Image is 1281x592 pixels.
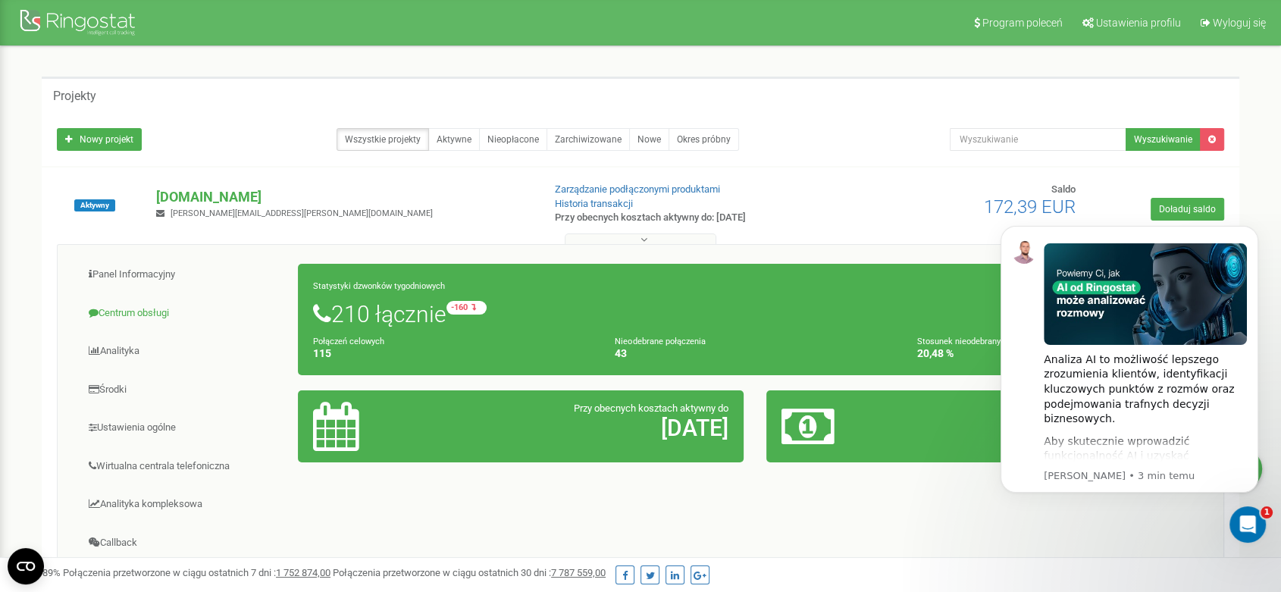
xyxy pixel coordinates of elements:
a: Aktywne [428,128,480,151]
span: 172,39 EUR [984,196,1076,218]
span: Saldo [1051,183,1076,195]
span: Połączenia przetworzone w ciągu ostatnich 7 dni : [63,567,330,578]
small: Połączeń celowych [313,337,384,346]
input: Wyszukiwanie [950,128,1127,151]
h2: 172,39 € [928,415,1197,440]
a: Nieopłacone [479,128,547,151]
a: Wszystkie projekty [337,128,429,151]
a: Historia transakcji [555,198,633,209]
span: Aktywny [74,199,115,211]
u: 1 752 874,00 [276,567,330,578]
span: Ustawienia profilu [1096,17,1181,29]
h4: 43 [615,348,894,359]
button: Wyszukiwanie [1126,128,1201,151]
a: Wirtualna centrala telefoniczna [69,448,299,485]
span: [PERSON_NAME][EMAIL_ADDRESS][PERSON_NAME][DOMAIN_NAME] [171,208,433,218]
a: Analityka kompleksowa [69,486,299,523]
h1: 210 łącznie [313,301,1197,327]
span: Program poleceń [982,17,1063,29]
span: Przy obecnych kosztach aktywny do [574,402,728,414]
a: Centrum obsługi [69,295,299,332]
button: Open CMP widget [8,548,44,584]
a: Środki [69,371,299,409]
iframe: Intercom live chat [1229,506,1266,543]
h4: 115 [313,348,593,359]
a: Zarządzanie podłączonymi produktami [555,183,720,195]
span: Połączenia przetworzone w ciągu ostatnich 30 dni : [333,567,606,578]
a: Nowy projekt [57,128,142,151]
small: -160 [446,301,487,315]
a: Nowe [629,128,669,151]
span: Wyloguj się [1213,17,1266,29]
h5: Projekty [53,89,96,103]
span: 1 [1261,506,1273,518]
a: Okres próbny [669,128,739,151]
small: Nieodebrane połączenia [615,337,705,346]
small: Stosunek nieodebranych połączeń [917,337,1045,346]
a: Analityka [69,333,299,370]
p: [DOMAIN_NAME] [156,187,530,207]
h4: 20,48 % [917,348,1197,359]
small: Statystyki dzwonków tygodniowych [313,281,445,291]
a: Doładuj saldo [1151,198,1224,221]
a: Zarchiwizowane [547,128,630,151]
u: 7 787 559,00 [551,567,606,578]
iframe: Intercom notifications wiadomość [978,203,1281,551]
p: Przy obecnych kosztach aktywny do: [DATE] [555,211,830,225]
a: Ustawienia ogólne [69,409,299,446]
a: Callback [69,525,299,562]
a: Panel Informacyjny [69,256,299,293]
h2: [DATE] [459,415,728,440]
